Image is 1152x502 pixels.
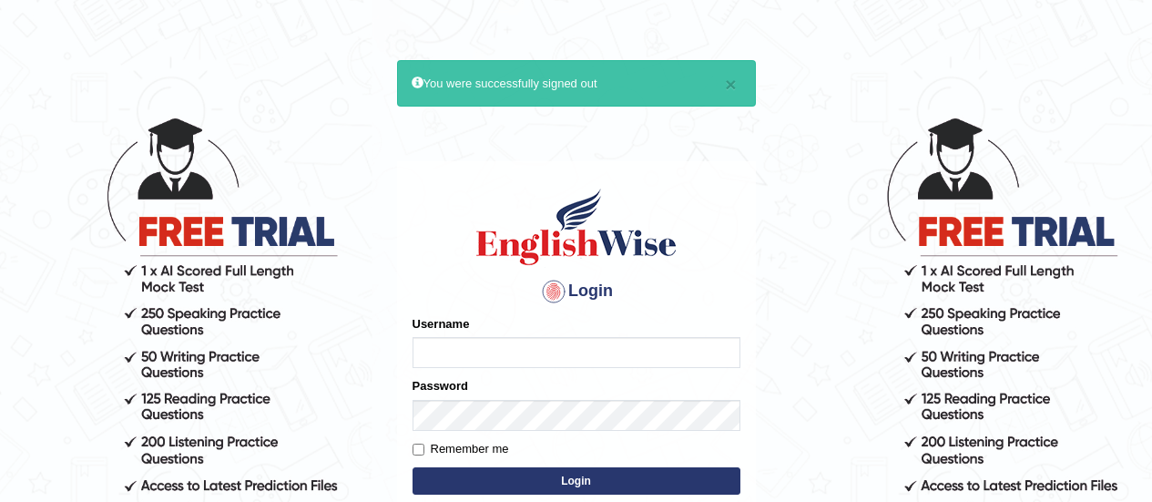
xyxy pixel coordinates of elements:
input: Remember me [413,444,424,456]
h4: Login [413,277,740,306]
img: Logo of English Wise sign in for intelligent practice with AI [473,186,680,268]
label: Password [413,377,468,394]
label: Username [413,315,470,333]
button: × [725,75,736,94]
label: Remember me [413,440,509,458]
div: You were successfully signed out [397,60,756,107]
button: Login [413,467,740,495]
